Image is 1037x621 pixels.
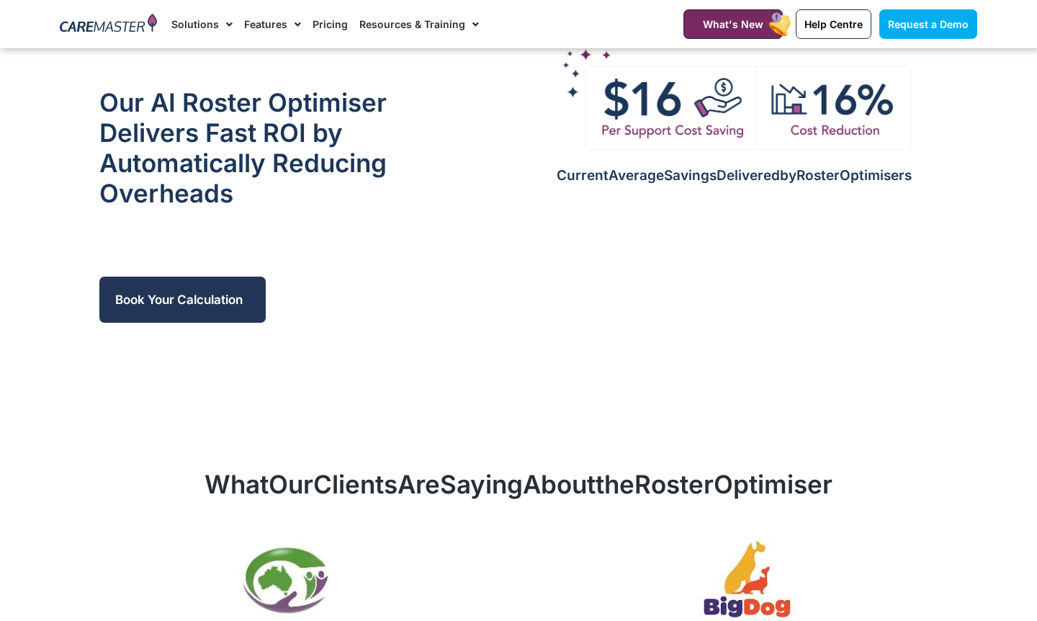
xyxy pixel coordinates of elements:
[796,167,840,184] span: Roster
[205,469,269,499] span: What
[703,18,763,30] span: What's New
[596,469,634,499] span: the
[60,14,157,35] img: CareMaster Logo
[609,167,664,184] span: Average
[840,167,912,184] span: Optimisers
[115,292,243,307] span: Book Your Calculation
[269,469,313,499] span: Our
[796,9,871,39] a: Help Centre
[664,167,717,184] span: Savings
[99,277,266,323] a: Book Your Calculation
[398,469,440,499] span: Are
[804,18,863,30] span: Help Centre
[523,469,596,499] span: About
[440,469,523,499] span: Saying
[313,469,398,499] span: Clients
[714,469,832,499] span: Optimiser
[888,18,969,30] span: Request a Demo
[634,469,714,499] span: Roster
[557,167,609,184] span: Current
[717,167,780,184] span: Delivered
[99,87,437,208] h2: Our AI Roster Optimiser Delivers Fast ROI by Automatically Reducing Overheads
[780,167,796,184] span: by
[879,9,977,39] a: Request a Demo
[683,9,783,39] a: What's New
